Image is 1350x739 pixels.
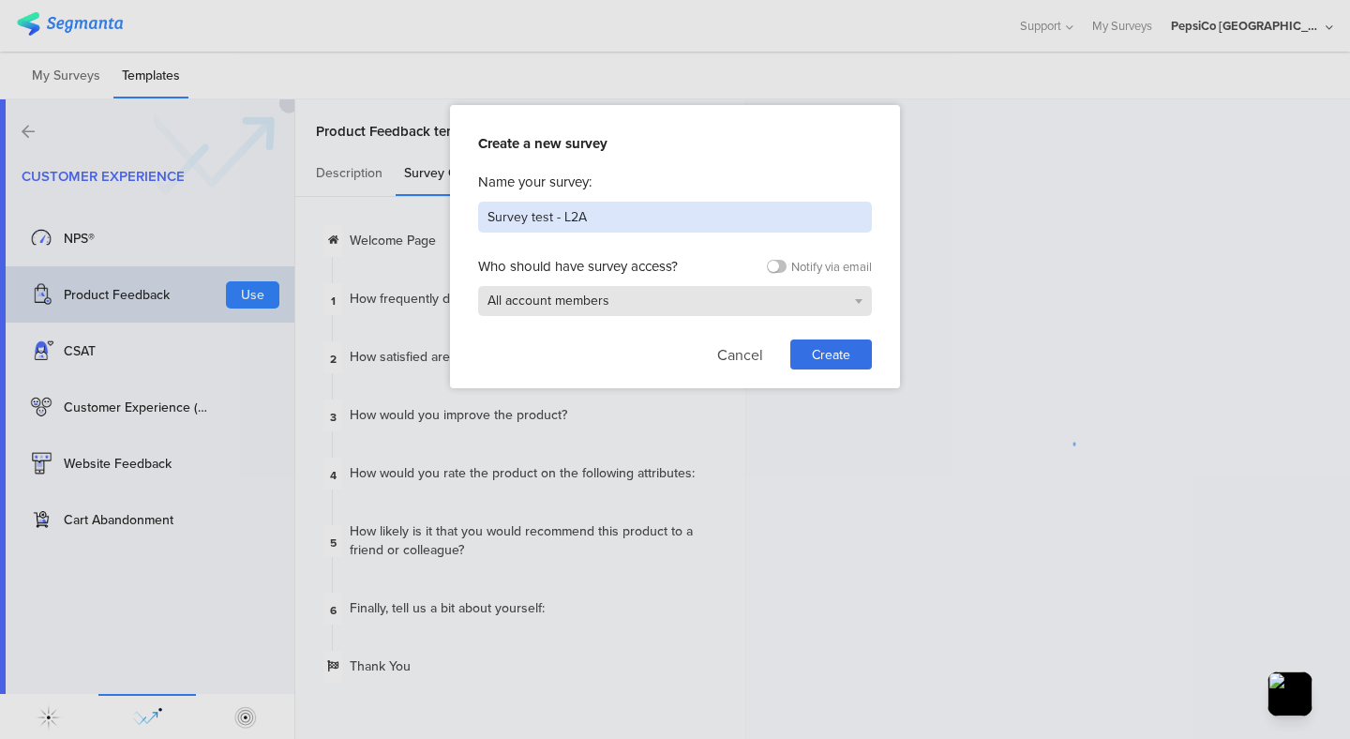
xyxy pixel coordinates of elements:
[478,172,872,192] div: Name your survey:
[717,339,763,369] button: Cancel
[478,133,872,154] div: Create a new survey
[791,258,872,276] div: Notify via email
[812,345,850,365] span: Create
[487,291,609,310] span: All account members
[478,256,678,277] div: Who should have survey access?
